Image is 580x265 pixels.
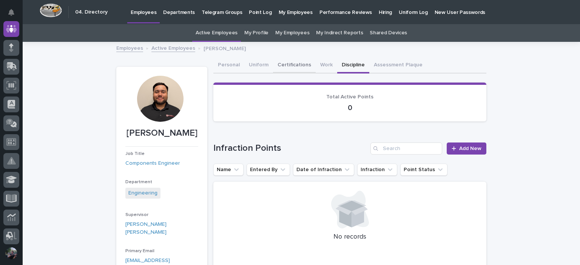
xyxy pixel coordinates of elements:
[244,24,268,42] a: My Profile
[370,24,407,42] a: Shared Devices
[3,245,19,261] button: users-avatar
[125,159,180,167] a: Components Engineer
[125,128,198,139] p: [PERSON_NAME]
[370,142,442,155] input: Search
[128,189,157,197] a: Engineering
[116,43,143,52] a: Employees
[125,152,145,156] span: Job Title
[9,9,19,21] div: Notifications
[213,58,244,74] button: Personal
[222,233,477,241] p: No records
[196,24,238,42] a: Active Employees
[3,5,19,20] button: Notifications
[316,58,337,74] button: Work
[125,249,154,253] span: Primary Email
[125,180,152,184] span: Department
[75,9,108,15] h2: 04. Directory
[151,43,195,52] a: Active Employees
[213,164,244,176] button: Name
[247,164,290,176] button: Entered By
[447,142,486,155] a: Add New
[273,58,316,74] button: Certifications
[357,164,397,176] button: Infraction
[459,146,481,151] span: Add New
[293,164,354,176] button: Date of Infraction
[326,94,373,100] span: Total Active Points
[400,164,447,176] button: Point Status
[213,143,367,154] h1: Infraction Points
[222,103,477,112] p: 0
[125,221,198,236] a: [PERSON_NAME] [PERSON_NAME]
[316,24,363,42] a: My Indirect Reports
[369,58,427,74] button: Assessment Plaque
[337,58,369,74] button: Discipline
[275,24,309,42] a: My Employees
[204,44,246,52] p: [PERSON_NAME]
[40,3,62,17] img: Workspace Logo
[125,213,148,217] span: Supervisor
[244,58,273,74] button: Uniform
